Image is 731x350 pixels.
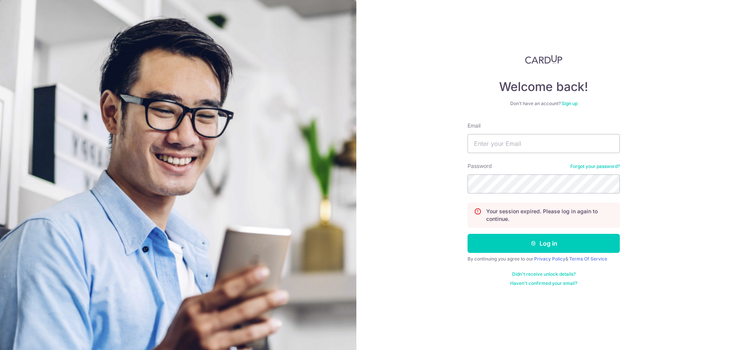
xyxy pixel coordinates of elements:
a: Haven't confirmed your email? [510,280,577,286]
a: Sign up [562,101,578,106]
a: Privacy Policy [534,256,565,262]
div: Don’t have an account? [468,101,620,107]
img: CardUp Logo [525,55,562,64]
button: Log in [468,234,620,253]
p: Your session expired. Please log in again to continue. [486,208,613,223]
h4: Welcome back! [468,79,620,94]
a: Didn't receive unlock details? [512,271,576,277]
a: Terms Of Service [569,256,607,262]
label: Password [468,162,492,170]
label: Email [468,122,480,129]
input: Enter your Email [468,134,620,153]
a: Forgot your password? [570,163,620,169]
div: By continuing you agree to our & [468,256,620,262]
